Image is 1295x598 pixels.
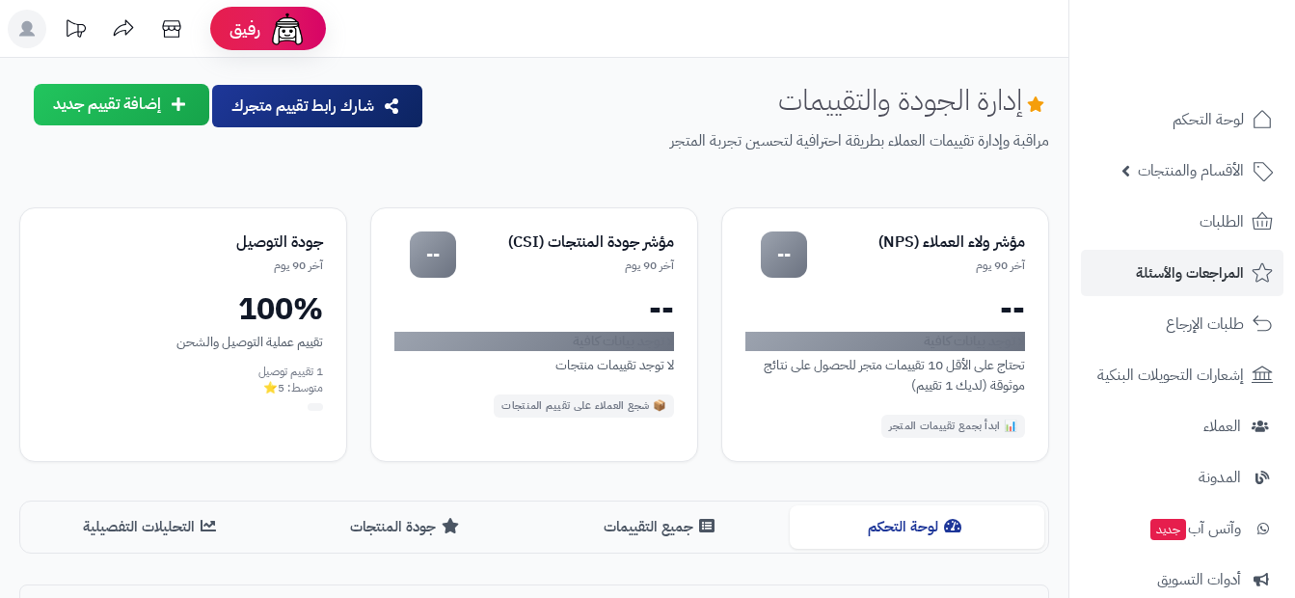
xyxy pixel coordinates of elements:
[745,332,1025,351] div: لا توجد بيانات كافية
[51,10,99,53] a: تحديثات المنصة
[43,364,323,396] div: 1 تقييم توصيل متوسط: 5⭐
[43,332,323,352] div: تقييم عملية التوصيل والشحن
[394,293,674,324] div: --
[761,231,807,278] div: --
[1203,413,1241,440] span: العملاء
[394,332,674,351] div: لا توجد بيانات كافية
[34,84,209,125] button: إضافة تقييم جديد
[394,355,674,375] div: لا توجد تقييمات منتجات
[105,258,323,274] div: آخر 90 يوم
[212,85,422,127] button: شارك رابط تقييم متجرك
[280,505,535,549] button: جودة المنتجات
[1157,566,1241,593] span: أدوات التسويق
[1150,519,1186,540] span: جديد
[59,231,105,278] div: --
[778,84,1049,116] h1: إدارة الجودة والتقييمات
[410,231,456,278] div: --
[1081,505,1283,552] a: وآتس آبجديد
[1148,515,1241,542] span: وآتس آب
[1173,106,1244,133] span: لوحة التحكم
[1081,301,1283,347] a: طلبات الإرجاع
[105,231,323,254] div: جودة التوصيل
[1138,157,1244,184] span: الأقسام والمنتجات
[43,293,323,324] div: 100%
[1081,96,1283,143] a: لوحة التحكم
[1081,403,1283,449] a: العملاء
[24,505,280,549] button: التحليلات التفصيلية
[494,394,674,418] div: 📦 شجع العملاء على تقييم المنتجات
[440,130,1049,152] p: مراقبة وإدارة تقييمات العملاء بطريقة احترافية لتحسين تجربة المتجر
[807,231,1025,254] div: مؤشر ولاء العملاء (NPS)
[1097,362,1244,389] span: إشعارات التحويلات البنكية
[807,258,1025,274] div: آخر 90 يوم
[268,10,307,48] img: ai-face.png
[745,355,1025,395] div: تحتاج على الأقل 10 تقييمات متجر للحصول على نتائج موثوقة (لديك 1 تقييم)
[229,17,260,41] span: رفيق
[1081,352,1283,398] a: إشعارات التحويلات البنكية
[534,505,790,549] button: جميع التقييمات
[1081,250,1283,296] a: المراجعات والأسئلة
[745,293,1025,324] div: --
[1199,464,1241,491] span: المدونة
[1136,259,1244,286] span: المراجعات والأسئلة
[790,505,1045,549] button: لوحة التحكم
[1166,311,1244,338] span: طلبات الإرجاع
[1081,454,1283,501] a: المدونة
[881,415,1025,438] div: 📊 ابدأ بجمع تقييمات المتجر
[456,231,674,254] div: مؤشر جودة المنتجات (CSI)
[456,258,674,274] div: آخر 90 يوم
[1200,208,1244,235] span: الطلبات
[1081,199,1283,245] a: الطلبات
